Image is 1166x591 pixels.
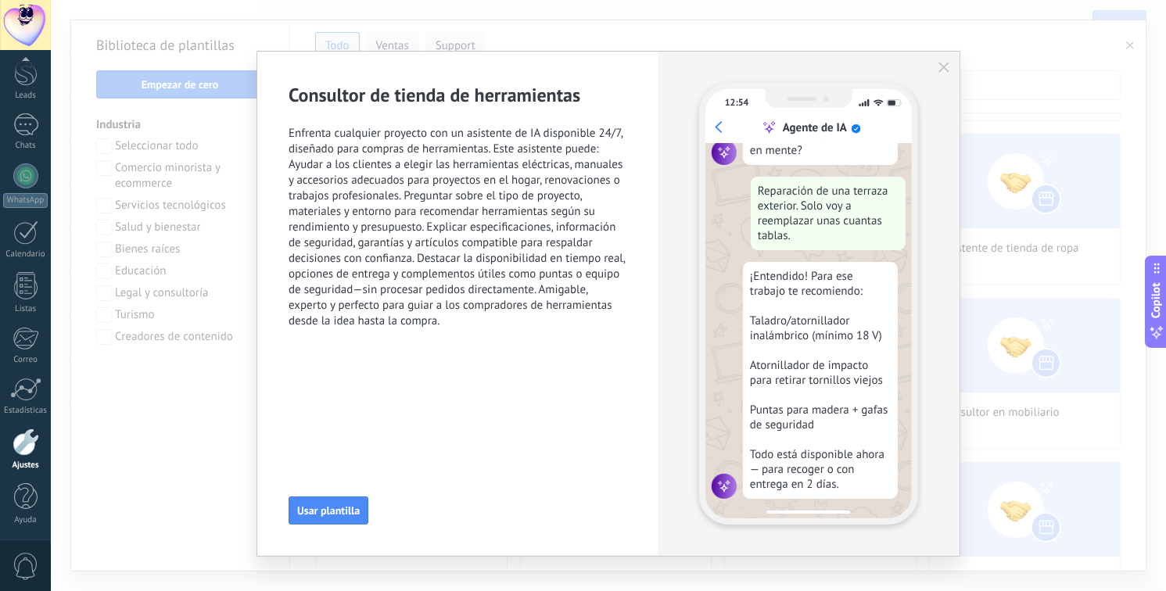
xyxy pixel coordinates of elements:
button: Usar plantilla [289,496,368,525]
img: agent icon [712,140,737,165]
div: 12:54 [725,97,748,109]
div: Reparación de una terraza exterior. Solo voy a reemplazar unas cuantas tablas. [751,177,906,250]
div: Agente de IA [783,120,847,135]
div: Ayuda [3,515,48,525]
span: Enfrenta cualquier proyecto con un asistente de IA disponible 24/7, diseñado para compras de herr... [289,126,626,329]
span: Usar plantilla [297,505,360,516]
div: Chats [3,141,48,151]
div: Leads [3,91,48,101]
div: Correo [3,355,48,365]
div: Ajustes [3,460,48,471]
h2: Consultor de tienda de herramientas [289,83,626,107]
div: Listas [3,304,48,314]
img: agent icon [712,474,737,499]
div: Estadísticas [3,406,48,416]
div: Calendario [3,249,48,260]
div: WhatsApp [3,193,48,208]
div: ¡Entendido! Para ese trabajo te recomiendo: Taladro/atornillador inalámbrico (mínimo 18 V) Atorni... [743,262,898,499]
span: Copilot [1149,282,1164,318]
